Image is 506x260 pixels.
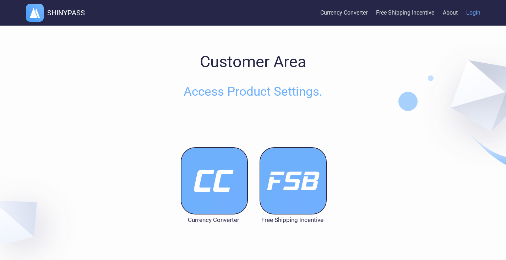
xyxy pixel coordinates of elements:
[320,2,368,24] a: Currency Converter
[51,52,456,71] h1: Customer Area
[466,2,480,24] a: Login
[260,147,327,214] img: appLogo1.webp
[47,9,85,17] h1: SHINYPASS
[181,147,248,214] img: appLogo3.webp
[260,216,325,223] div: Free Shipping Incentive
[181,216,246,223] div: Currency Converter
[51,84,456,99] h2: Access Product Settings.
[443,2,458,24] a: About
[26,4,44,22] img: logo.webp
[376,2,434,24] a: Free Shipping Incentive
